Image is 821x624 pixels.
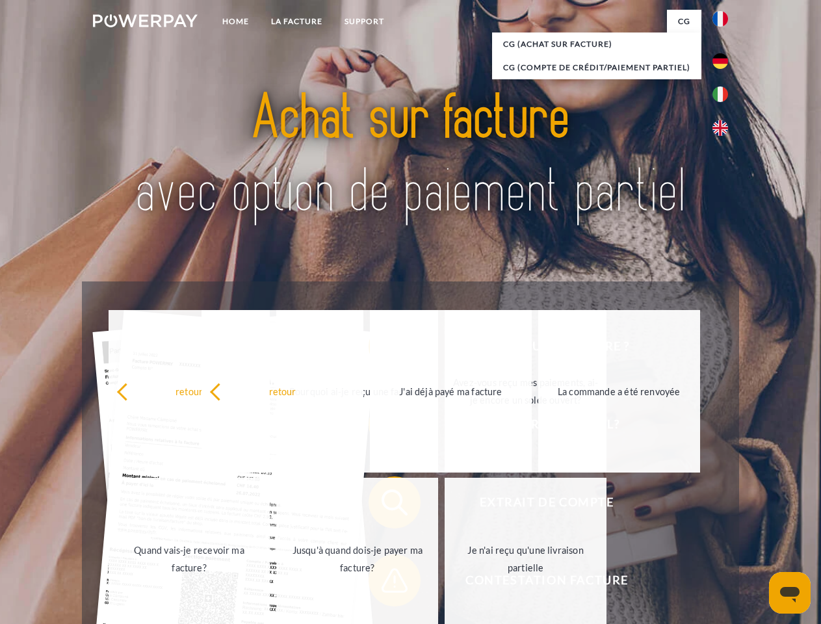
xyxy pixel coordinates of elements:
a: CG (achat sur facture) [492,32,701,56]
img: logo-powerpay-white.svg [93,14,198,27]
img: it [712,86,728,102]
a: Support [333,10,395,33]
a: Home [211,10,260,33]
a: CG (Compte de crédit/paiement partiel) [492,56,701,79]
img: fr [712,11,728,27]
a: CG [667,10,701,33]
div: Je n'ai reçu qu'une livraison partielle [452,541,599,577]
div: La commande a été renvoyée [546,382,692,400]
div: Jusqu'à quand dois-je payer ma facture? [284,541,430,577]
img: title-powerpay_fr.svg [124,62,697,249]
iframe: Bouton de lancement de la fenêtre de messagerie [769,572,811,614]
div: Quand vais-je recevoir ma facture? [116,541,263,577]
div: retour [209,382,356,400]
img: de [712,53,728,69]
div: retour [116,382,263,400]
div: J'ai déjà payé ma facture [378,382,524,400]
a: LA FACTURE [260,10,333,33]
img: en [712,120,728,136]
